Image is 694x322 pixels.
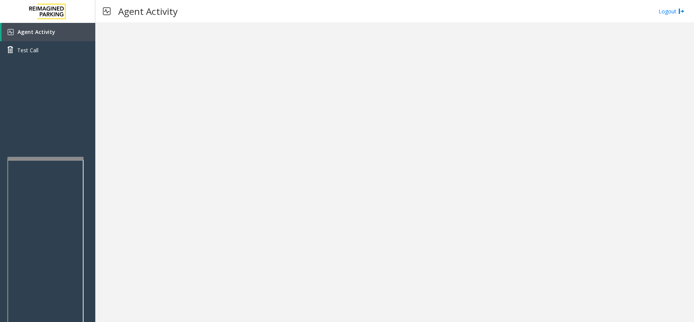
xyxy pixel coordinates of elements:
[17,46,38,54] span: Test Call
[678,7,684,15] img: logout
[114,2,181,21] h3: Agent Activity
[659,7,684,15] a: Logout
[103,2,111,21] img: pageIcon
[18,28,55,35] span: Agent Activity
[8,29,14,35] img: 'icon'
[2,23,95,41] a: Agent Activity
